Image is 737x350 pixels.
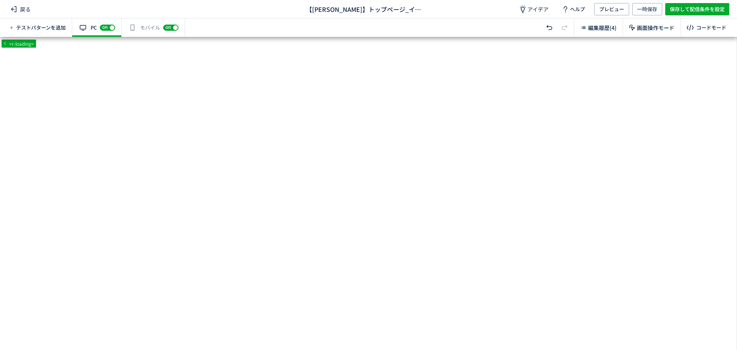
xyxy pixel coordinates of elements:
span: on [102,25,107,29]
button: 一時保存 [632,3,662,15]
span: テストパターンを追加 [16,24,66,32]
button: プレビュー [594,3,629,15]
a: ヘルプ [555,3,591,15]
span: 【[PERSON_NAME]】トップページ_イベント・展示会情報_20250912 [306,5,421,13]
button: 保存して配信条件を設定 [665,3,729,15]
span: on [165,25,171,29]
span: ヘルプ [570,3,585,15]
span: プレビュー [599,3,624,15]
span: 一時保存 [637,3,657,15]
span: 編集履歴(4) [588,24,616,32]
span: アイデア [527,5,549,13]
span: <r-loading> [8,40,35,47]
span: 戻る [8,3,34,15]
span: 保存して配信条件を設定 [670,3,725,15]
span: 画面操作モード [637,24,674,32]
div: コードモード [696,24,726,32]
